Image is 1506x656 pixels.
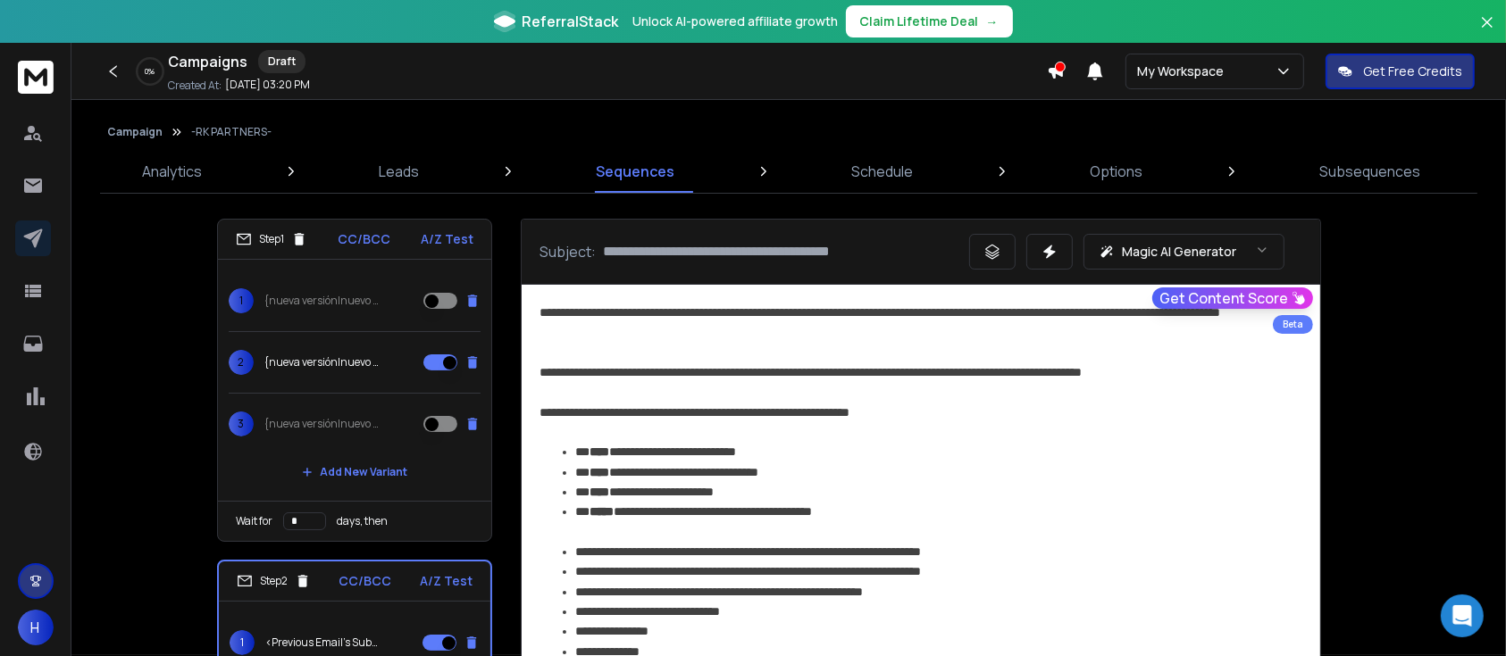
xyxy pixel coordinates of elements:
[523,11,619,32] span: ReferralStack
[18,610,54,645] button: H
[217,219,492,542] li: Step1CC/BCCA/Z Test1{nueva versión|nuevo SAP|versión nueva|nueva versión Public Cloud|nueva versi...
[191,125,272,139] p: -RK PARTNERS-
[168,51,247,72] h1: Campaigns
[230,630,255,655] span: 1
[1363,62,1462,80] p: Get Free Credits
[1320,161,1421,182] p: Subsequences
[1273,315,1313,334] div: Beta
[229,411,254,436] span: 3
[420,572,473,590] p: A/Z Test
[421,230,473,248] p: A/Z Test
[132,150,213,193] a: Analytics
[236,231,307,247] div: Step 1
[168,79,222,93] p: Created At:
[380,161,420,182] p: Leads
[1083,234,1284,270] button: Magic AI Generator
[146,66,155,77] p: 0 %
[846,5,1013,37] button: Claim Lifetime Deal→
[1122,243,1236,261] p: Magic AI Generator
[1326,54,1475,89] button: Get Free Credits
[339,572,392,590] p: CC/BCC
[1091,161,1143,182] p: Options
[237,573,311,589] div: Step 2
[597,161,675,182] p: Sequences
[633,12,839,30] p: Unlock AI-powered affiliate growth
[107,125,163,139] button: Campaign
[586,150,686,193] a: Sequences
[265,635,380,650] p: <Previous Email's Subject>
[288,454,422,490] button: Add New Variant
[229,350,254,375] span: 2
[264,294,379,308] p: {nueva versión|nuevo SAP|versión nueva|nueva versión Public Cloud|nueva versión Cloud}
[229,288,254,313] span: 1
[338,230,390,248] p: CC/BCC
[1137,62,1231,80] p: My Workspace
[1476,11,1499,54] button: Close banner
[264,355,379,370] p: {nueva versión|nuevo SAP|versión nueva|nueva versión Public Cloud|nueva versión Cloud}
[1309,150,1432,193] a: Subsequences
[852,161,914,182] p: Schedule
[225,78,310,92] p: [DATE] 03:20 PM
[369,150,431,193] a: Leads
[264,417,379,431] p: {nueva versión|nuevo SAP|versión nueva|nueva versión Public Cloud|nueva versión Cloud}
[540,241,596,262] p: Subject:
[1080,150,1154,193] a: Options
[143,161,203,182] p: Analytics
[1441,594,1484,637] div: Open Intercom Messenger
[236,514,272,528] p: Wait for
[986,12,999,30] span: →
[337,514,388,528] p: days, then
[258,50,305,73] div: Draft
[1152,287,1313,309] button: Get Content Score
[841,150,925,193] a: Schedule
